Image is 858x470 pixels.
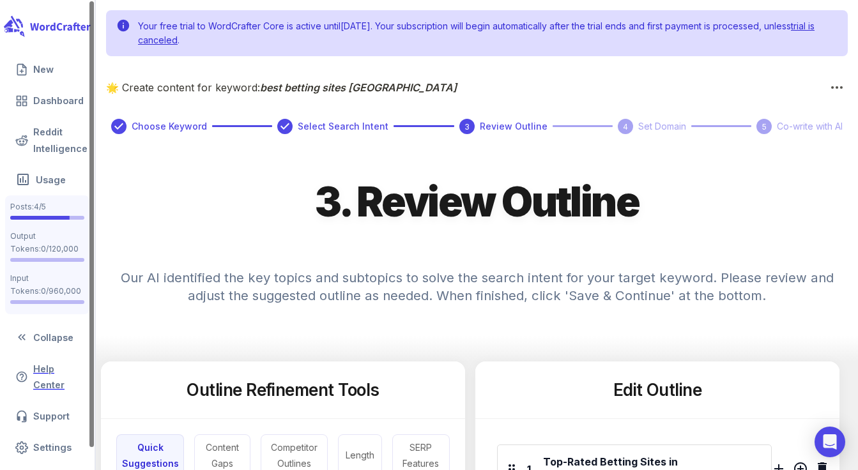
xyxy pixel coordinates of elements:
a: New [5,56,89,82]
span: Set Domain [638,119,686,133]
button: Support [5,403,89,429]
h5: Edit Outline [613,379,702,402]
span: Review Outline [480,119,548,133]
a: Reddit Intelligence [5,119,89,161]
h5: Outline Refinement Tools [187,379,379,402]
span: Select Search Intent [298,119,388,133]
h1: 3. Review Outline [315,175,639,228]
span: Output Tokens: 0 of 120,000 monthly tokens used. These limits are based on the last model you use... [10,258,84,262]
a: Usage [5,167,89,193]
a: Help Center [5,356,89,398]
span: Input Tokens: 0 / 960,000 [10,272,84,298]
text: 5 [762,121,767,131]
button: Collapse [5,324,89,351]
p: 🌟 Create content for keyword: [106,80,826,95]
text: 3 [464,121,470,131]
div: Your free trial to WordCrafter Core is active until [DATE] . Your subscription will begin automat... [138,14,838,52]
span: Choose Keyword [132,119,207,133]
span: Input Tokens: 0 of 960,000 monthly tokens used. These limits are based on the last model you used... [10,300,84,304]
div: Open Intercom Messenger [815,427,845,457]
span: Co-write with AI [777,119,843,133]
text: 4 [623,121,628,131]
a: Settings [5,434,89,460]
h4: Our AI identified the key topics and subtopics to solve the search intent for your target keyword... [111,254,843,335]
span: Posts: 4 of 5 monthly posts used [10,216,84,220]
a: Dashboard [5,87,89,114]
span: best betting sites [GEOGRAPHIC_DATA] [260,81,457,94]
a: trial is canceled [138,20,815,45]
span: Output Tokens: 0 / 120,000 [10,230,84,255]
span: Posts: 4 / 5 [10,201,84,213]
